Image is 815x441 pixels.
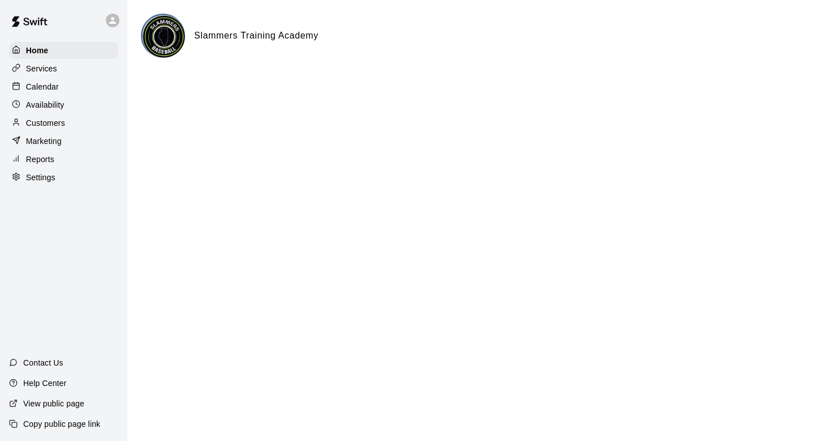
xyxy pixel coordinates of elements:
a: Calendar [9,78,118,95]
p: Settings [26,172,55,183]
p: Contact Us [23,357,63,368]
p: Calendar [26,81,59,92]
a: Customers [9,115,118,132]
p: Reports [26,154,54,165]
a: Availability [9,96,118,113]
a: Home [9,42,118,59]
h6: Slammers Training Academy [194,28,319,43]
img: Slammers Training Academy logo [143,15,185,58]
p: Services [26,63,57,74]
p: Availability [26,99,65,111]
p: Marketing [26,135,62,147]
a: Marketing [9,133,118,150]
p: View public page [23,398,84,409]
a: Services [9,60,118,77]
p: Customers [26,117,65,129]
p: Help Center [23,378,66,389]
a: Settings [9,169,118,186]
a: Reports [9,151,118,168]
p: Home [26,45,49,56]
p: Copy public page link [23,418,100,430]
